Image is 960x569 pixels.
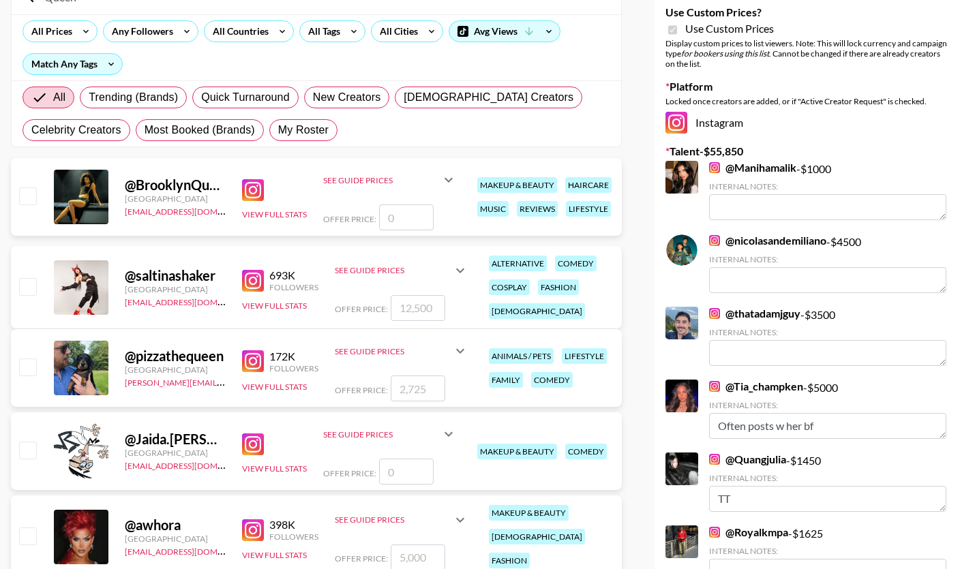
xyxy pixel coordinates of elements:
span: Trending (Brands) [89,89,178,106]
span: Most Booked (Brands) [145,122,255,138]
img: Instagram [709,162,720,173]
span: Celebrity Creators [31,122,121,138]
a: [EMAIL_ADDRESS][DOMAIN_NAME] [125,294,262,307]
button: View Full Stats [242,301,307,311]
a: [EMAIL_ADDRESS][DOMAIN_NAME] [125,544,262,557]
em: for bookers using this list [681,48,769,59]
div: See Guide Prices [335,346,452,356]
span: New Creators [313,89,381,106]
div: @ Jaida.[PERSON_NAME] [125,431,226,448]
label: Use Custom Prices? [665,5,949,19]
img: Instagram [709,381,720,392]
div: Locked once creators are added, or if "Active Creator Request" is checked. [665,96,949,106]
span: Offer Price: [335,553,388,564]
span: Offer Price: [323,468,376,478]
img: Instagram [242,519,264,541]
div: alternative [489,256,547,271]
button: View Full Stats [242,382,307,392]
div: [GEOGRAPHIC_DATA] [125,365,226,375]
span: Offer Price: [335,304,388,314]
span: All [53,89,65,106]
a: [EMAIL_ADDRESS][DOMAIN_NAME] [125,458,262,471]
span: [DEMOGRAPHIC_DATA] Creators [404,89,573,106]
div: See Guide Prices [335,504,468,536]
div: Match Any Tags [23,54,122,74]
a: @nicolasandemiliano [709,234,826,247]
div: - $ 4500 [709,234,946,293]
div: @ BrooklynQueen03 [125,176,226,194]
div: - $ 1450 [709,452,946,512]
div: All Cities [372,21,421,42]
span: Use Custom Prices [685,22,774,35]
a: @thatadamjguy [709,307,800,320]
span: My Roster [278,122,329,138]
div: - $ 3500 [709,307,946,366]
img: Instagram [709,454,720,465]
div: @ awhora [125,517,226,534]
div: See Guide Prices [335,514,452,525]
a: [PERSON_NAME][EMAIL_ADDRESS][DOMAIN_NAME] [125,375,327,388]
a: @Royalkmpa [709,525,788,539]
img: Instagram [242,270,264,292]
img: Instagram [709,527,720,538]
span: Offer Price: [335,385,388,395]
div: All Tags [300,21,343,42]
div: family [489,372,523,388]
button: View Full Stats [242,550,307,560]
div: Internal Notes: [709,181,946,191]
div: makeup & beauty [477,444,557,459]
div: reviews [517,201,558,217]
div: See Guide Prices [335,265,452,275]
button: View Full Stats [242,463,307,474]
div: - $ 1000 [709,161,946,220]
div: 693K [269,268,318,282]
div: haircare [565,177,612,193]
div: comedy [565,444,607,459]
div: @ pizzathequeen [125,348,226,365]
div: Any Followers [104,21,176,42]
div: See Guide Prices [335,335,468,367]
div: [DEMOGRAPHIC_DATA] [489,529,585,544]
label: Talent - $ 55,850 [665,144,949,158]
div: [GEOGRAPHIC_DATA] [125,194,226,204]
input: 0 [379,204,434,230]
a: @Tia_champken [709,380,803,393]
div: 172K [269,350,318,363]
a: @Quangjulia [709,452,786,466]
div: Internal Notes: [709,473,946,483]
textarea: Often posts w her bf [709,413,946,439]
div: Internal Notes: [709,254,946,264]
div: [GEOGRAPHIC_DATA] [125,448,226,458]
button: View Full Stats [242,209,307,219]
div: Followers [269,282,318,292]
div: Display custom prices to list viewers. Note: This will lock currency and campaign type . Cannot b... [665,38,949,69]
img: Instagram [709,308,720,319]
div: See Guide Prices [323,429,440,440]
div: [GEOGRAPHIC_DATA] [125,284,226,294]
div: Internal Notes: [709,327,946,337]
span: Quick Turnaround [201,89,290,106]
div: lifestyle [562,348,607,364]
a: [EMAIL_ADDRESS][DOMAIN_NAME] [125,204,262,217]
div: All Prices [23,21,75,42]
div: lifestyle [566,201,611,217]
img: Instagram [242,179,264,201]
div: fashion [489,553,530,568]
div: [GEOGRAPHIC_DATA] [125,534,226,544]
div: See Guide Prices [323,164,457,196]
div: Followers [269,363,318,373]
div: [DEMOGRAPHIC_DATA] [489,303,585,319]
img: Instagram [242,350,264,372]
div: See Guide Prices [323,175,440,185]
span: Offer Price: [323,214,376,224]
img: Instagram [709,235,720,246]
div: - $ 5000 [709,380,946,439]
a: @Manihamalik [709,161,796,174]
div: Internal Notes: [709,400,946,410]
div: @ saltinashaker [125,267,226,284]
div: Avg Views [449,21,560,42]
div: fashion [538,279,579,295]
input: 12,500 [391,295,445,321]
div: makeup & beauty [489,505,569,521]
div: All Countries [205,21,271,42]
